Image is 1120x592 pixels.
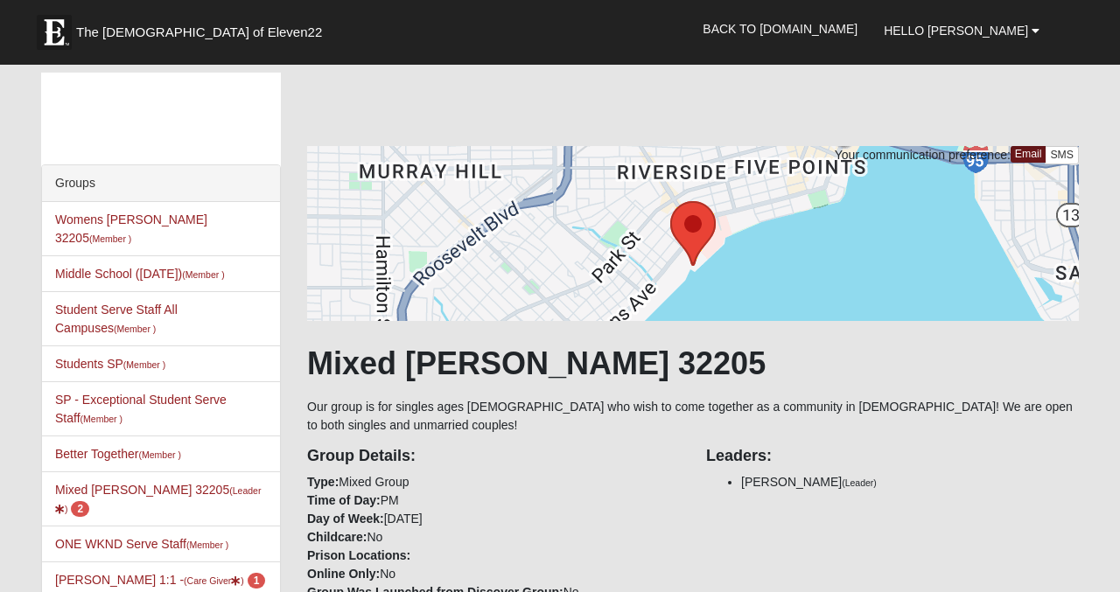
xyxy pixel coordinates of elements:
[835,148,1011,162] span: Your communication preference:
[71,501,89,517] span: number of pending members
[37,15,72,50] img: Eleven22 logo
[138,449,180,460] small: (Member )
[55,357,165,371] a: Students SP(Member )
[55,212,207,245] a: Womens [PERSON_NAME] 32205(Member )
[55,393,227,425] a: SP - Exceptional Student Serve Staff(Member )
[307,548,410,562] strong: Prison Locations:
[89,233,131,244] small: (Member )
[307,345,1079,382] h1: Mixed [PERSON_NAME] 32205
[706,447,1079,466] h4: Leaders:
[182,269,224,280] small: (Member )
[76,24,322,41] span: The [DEMOGRAPHIC_DATA] of Eleven22
[1045,146,1079,164] a: SMS
[741,473,1079,491] li: [PERSON_NAME]
[80,414,122,424] small: (Member )
[307,447,680,466] h4: Group Details:
[307,493,381,507] strong: Time of Day:
[842,477,877,488] small: (Leader)
[55,267,225,281] a: Middle School ([DATE])(Member )
[186,540,228,550] small: (Member )
[307,475,339,489] strong: Type:
[55,447,181,461] a: Better Together(Member )
[55,537,228,551] a: ONE WKND Serve Staff(Member )
[1011,146,1046,163] a: Email
[42,165,280,202] div: Groups
[689,7,871,51] a: Back to [DOMAIN_NAME]
[884,24,1028,38] span: Hello [PERSON_NAME]
[55,303,178,335] a: Student Serve Staff All Campuses(Member )
[114,324,156,334] small: (Member )
[871,9,1053,52] a: Hello [PERSON_NAME]
[307,530,367,544] strong: Childcare:
[28,6,378,50] a: The [DEMOGRAPHIC_DATA] of Eleven22
[307,512,384,526] strong: Day of Week:
[55,483,261,515] a: Mixed [PERSON_NAME] 32205(Leader) 2
[123,359,165,370] small: (Member )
